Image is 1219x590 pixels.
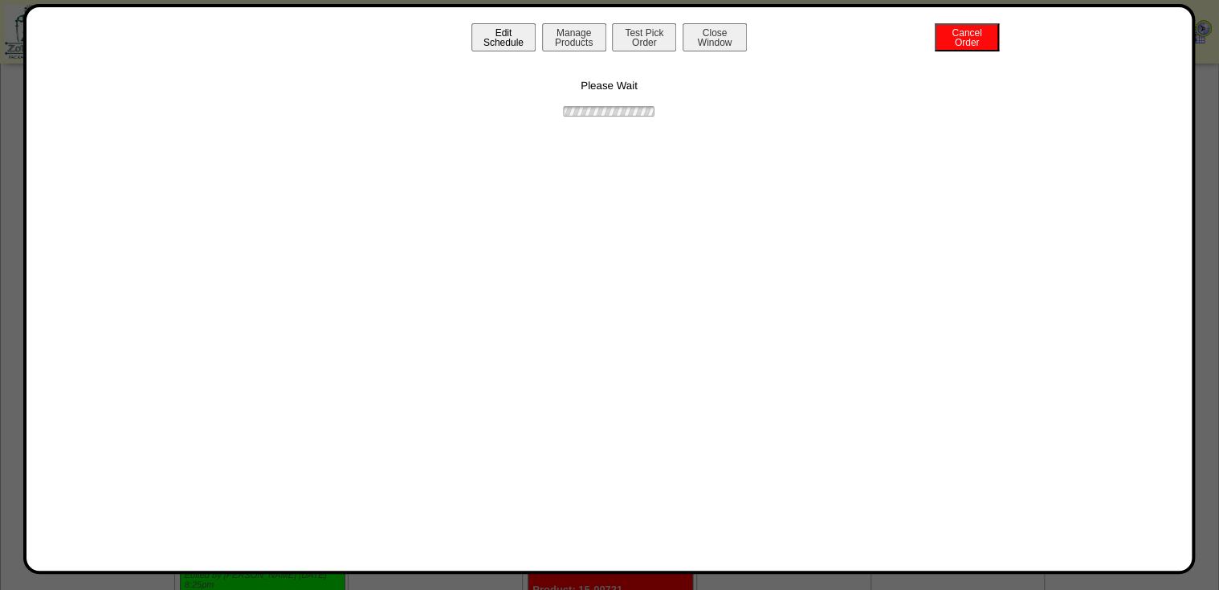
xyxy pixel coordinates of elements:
button: Test PickOrder [612,23,676,51]
button: EditSchedule [471,23,536,51]
button: CloseWindow [683,23,747,51]
button: CancelOrder [935,23,999,51]
a: CloseWindow [681,36,748,48]
div: Please Wait [43,55,1176,119]
img: ajax-loader.gif [561,104,657,119]
button: ManageProducts [542,23,606,51]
